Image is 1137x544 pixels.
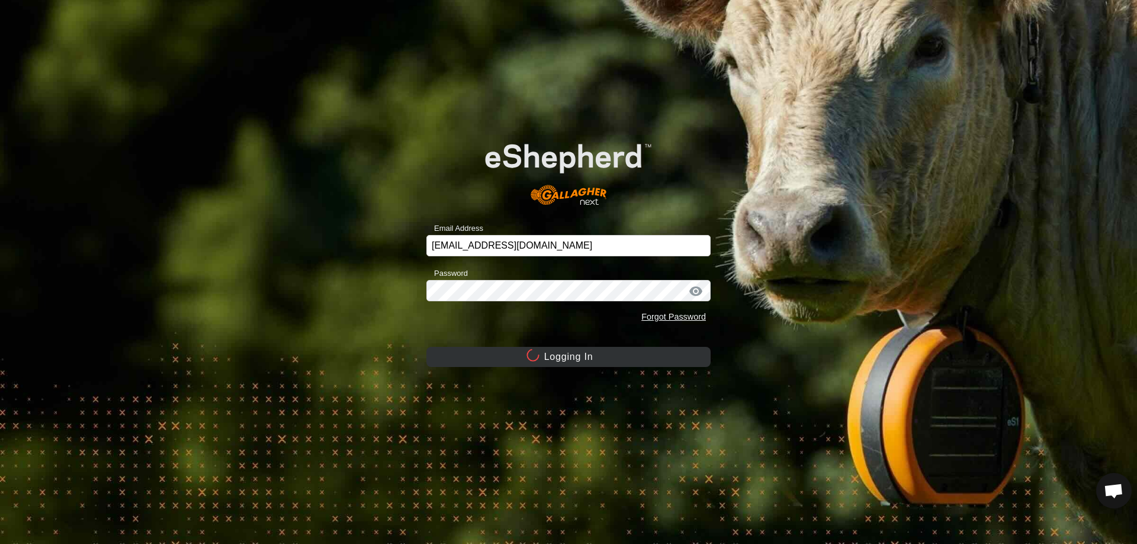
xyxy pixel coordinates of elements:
div: Open chat [1096,473,1132,508]
a: Forgot Password [641,312,706,321]
input: Email Address [426,235,711,256]
img: E-shepherd Logo [455,120,682,217]
button: Logging In [426,347,711,367]
label: Password [426,268,468,279]
label: Email Address [426,223,483,234]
